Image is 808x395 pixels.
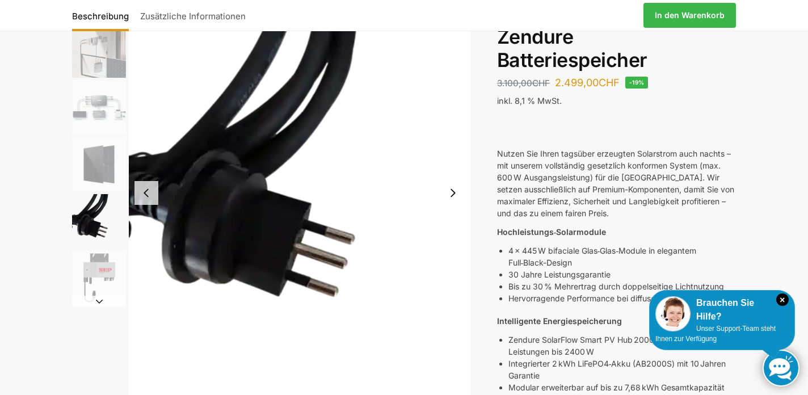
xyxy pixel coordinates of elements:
[69,192,126,249] li: 5 / 7
[69,249,126,306] li: 6 / 7
[655,296,789,323] div: Brauchen Sie Hilfe?
[441,181,465,205] button: Next slide
[643,3,736,28] a: In den Warenkorb
[69,306,126,363] li: 7 / 7
[497,78,550,89] bdi: 3.100,00
[134,2,251,29] a: Zusätzliche Informationen
[508,268,736,280] p: 30 Jahre Leistungsgarantie
[69,79,126,136] li: 3 / 7
[504,120,511,121] button: Gute Reaktion
[497,120,504,121] button: Kopieren
[497,227,607,237] strong: Hochleistungs‑Solarmodule
[72,81,126,135] img: Zendure Batteriespeicher-wie anschliessen
[508,280,736,292] p: Bis zu 30 % Mehrertrag durch doppelseitige Lichtnutzung
[72,194,126,248] img: Anschlusskabel-3meter_schweizer-stecker
[497,96,562,106] span: inkl. 8,1 % MwSt.
[517,120,524,121] button: Vorlesen
[497,316,622,326] strong: Intelligente Energiespeicherung
[69,22,126,79] li: 2 / 7
[532,78,550,89] span: CHF
[69,136,126,192] li: 4 / 7
[508,292,736,304] p: Hervorragende Performance bei diffusem Licht und Reflexion
[497,148,736,219] p: Nutzen Sie Ihren tagsüber erzeugten Solarstrom auch nachts – mit unserem vollständig gesetzlich k...
[524,120,531,121] button: In Canvas bearbeiten
[555,77,620,89] bdi: 2.499,00
[72,296,126,307] button: Next slide
[511,120,517,121] button: Schlechte Reaktion
[599,77,620,89] span: CHF
[531,120,538,121] button: Weitergeben
[134,181,158,205] button: Previous slide
[776,293,789,306] i: Schließen
[72,2,134,29] a: Beschreibung
[508,381,736,393] p: Modular erweiterbar auf bis zu 7,68 kWh Gesamtkapazität
[72,137,126,191] img: Maysun
[655,325,776,343] span: Unser Support-Team steht Ihnen zur Verfügung
[655,296,691,331] img: Customer service
[625,77,649,89] span: -19%
[508,358,736,381] p: Integrierter 2 kWh LiFePO4‑Akku (AB2000S) mit 10 Jahren Garantie
[508,334,736,358] p: Zendure SolarFlow Smart PV Hub 2000 für Solarmodul-Leistungen bis 2400 W
[72,251,126,305] img: nep-microwechselrichter-600w
[508,245,736,268] p: 4 × 445 W bifaciale Glas‑Glas‑Module in elegantem Full‑Black-Design
[72,24,126,78] img: Zendure-solar-flow-Batteriespeicher für Balkonkraftwerke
